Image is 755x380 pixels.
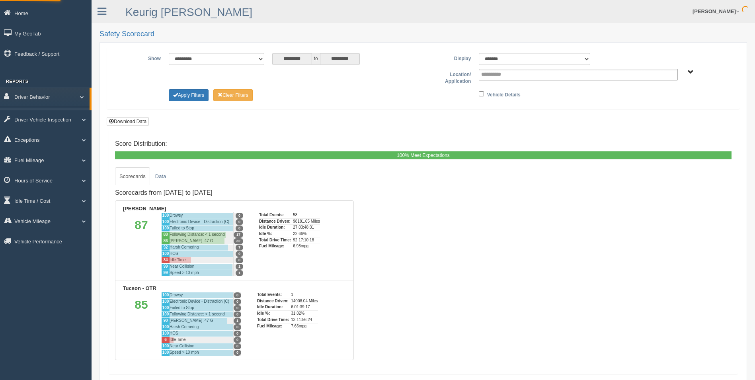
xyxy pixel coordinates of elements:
button: Download Data [107,117,149,126]
div: Distance Driven: [259,218,291,225]
span: 32 [234,238,243,244]
div: 90 [161,317,170,324]
span: 1 [234,318,241,324]
div: 100 [161,324,170,330]
span: 17 [234,232,243,238]
div: 6.01:39:17 [291,304,318,310]
div: 100 [161,298,170,305]
div: 92 [161,244,170,251]
div: 99 [161,270,170,276]
h2: Safety Scorecard [99,30,747,38]
div: 100 [161,330,170,337]
div: 100 [161,349,170,356]
span: 0 [234,331,241,337]
div: 100 [161,212,170,219]
div: 58 [293,212,320,218]
div: 22.66% [293,231,320,237]
span: 0 [234,337,241,343]
div: Idle Duration: [259,224,291,231]
b: [PERSON_NAME] [123,206,166,212]
div: 100 [161,343,170,349]
span: 0 [234,324,241,330]
div: 1 [291,292,318,298]
div: Idle %: [257,310,289,317]
div: Total Drive Time: [259,237,291,243]
div: 6 [161,337,170,343]
span: 0 [236,225,243,231]
label: Location/ Application [423,69,475,85]
div: Fuel Mileage: [257,323,289,329]
span: 1 [236,264,243,270]
span: 0 [236,219,243,225]
span: 0 [234,292,241,298]
div: 100 [161,251,170,257]
div: 100 [161,311,170,317]
div: Total Drive Time: [257,317,289,323]
label: Show [113,53,165,63]
span: 0 [234,343,241,349]
span: 0 [234,305,241,311]
div: 7.66mpg [291,323,318,329]
h4: Scorecards from [DATE] to [DATE] [115,189,354,196]
span: 0 [234,311,241,317]
button: Change Filter Options [213,89,253,101]
a: Keurig [PERSON_NAME] [125,6,252,18]
a: Data [151,167,170,186]
div: Distance Driven: [257,298,289,304]
span: to [312,53,320,65]
div: 100 [161,292,170,298]
h4: Score Distribution: [115,140,732,147]
div: 6.98mpg [293,243,320,249]
span: 0 [234,350,241,356]
div: 87 [121,212,161,276]
div: Fuel Mileage: [259,243,291,249]
div: 14008.04 Miles [291,298,318,304]
a: Driver Scorecard [14,108,90,123]
div: 99 [161,263,170,270]
a: Scorecards [115,167,150,186]
div: 85 [121,292,161,356]
div: Idle %: [259,231,291,237]
div: 100 [161,305,170,311]
div: 98181.65 Miles [293,218,320,225]
span: 0 [236,257,243,263]
button: Change Filter Options [169,89,209,101]
label: Display [423,53,475,63]
div: Total Events: [259,212,291,218]
span: 0 [236,213,243,219]
div: Idle Duration: [257,304,289,310]
b: Tucson - OTR [123,285,156,291]
div: 31.02% [291,310,318,317]
span: 1 [236,270,243,276]
div: 34 [161,257,170,263]
span: 0 [236,251,243,257]
label: Vehicle Details [487,89,521,99]
div: 27.03:48:31 [293,224,320,231]
div: 92.17:10:18 [293,237,320,243]
span: 100% Meet Expectations [397,153,450,158]
div: 100 [161,219,170,225]
div: 13.11:56:24 [291,317,318,323]
span: 7 [236,245,243,251]
div: 100 [161,225,170,231]
span: 0 [234,299,241,305]
div: 88 [161,231,170,238]
div: Total Events: [257,292,289,298]
div: 86 [161,238,170,244]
